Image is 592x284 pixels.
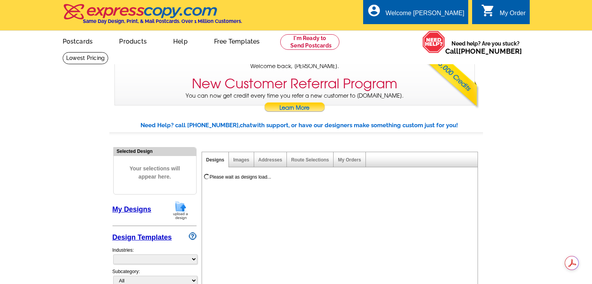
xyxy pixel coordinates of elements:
span: Call [445,47,522,55]
span: Welcome back, [PERSON_NAME]. [250,62,339,70]
a: [PHONE_NUMBER] [458,47,522,55]
a: shopping_cart My Order [481,9,526,18]
a: Free Templates [202,32,272,50]
div: My Order [500,10,526,21]
div: Selected Design [114,147,196,155]
i: account_circle [367,4,381,18]
a: Designs [206,157,225,163]
h4: Same Day Design, Print, & Mail Postcards. Over 1 Million Customers. [83,18,242,24]
img: help [422,31,445,53]
div: Industries: [112,243,197,268]
div: Welcome [PERSON_NAME] [386,10,464,21]
span: Need help? Are you stuck? [445,40,526,55]
p: You can now get credit every time you refer a new customer to [DOMAIN_NAME]. [115,92,474,114]
span: chat [240,122,252,129]
a: Route Selections [291,157,329,163]
a: Products [107,32,159,50]
h3: New Customer Referral Program [192,76,397,92]
img: loading... [204,174,210,180]
a: Help [161,32,200,50]
img: upload-design [170,200,191,220]
img: design-wizard-help-icon.png [189,232,197,240]
a: Addresses [258,157,282,163]
a: Learn More [264,102,325,114]
a: Same Day Design, Print, & Mail Postcards. Over 1 Million Customers. [63,9,242,24]
a: My Designs [112,205,151,213]
a: Images [233,157,249,163]
div: Need Help? call [PHONE_NUMBER], with support, or have our designers make something custom just fo... [141,121,483,130]
a: Design Templates [112,233,172,241]
a: My Orders [338,157,361,163]
div: Please wait as designs load... [210,174,271,181]
i: shopping_cart [481,4,495,18]
span: Your selections will appear here. [119,157,190,189]
a: Postcards [50,32,105,50]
